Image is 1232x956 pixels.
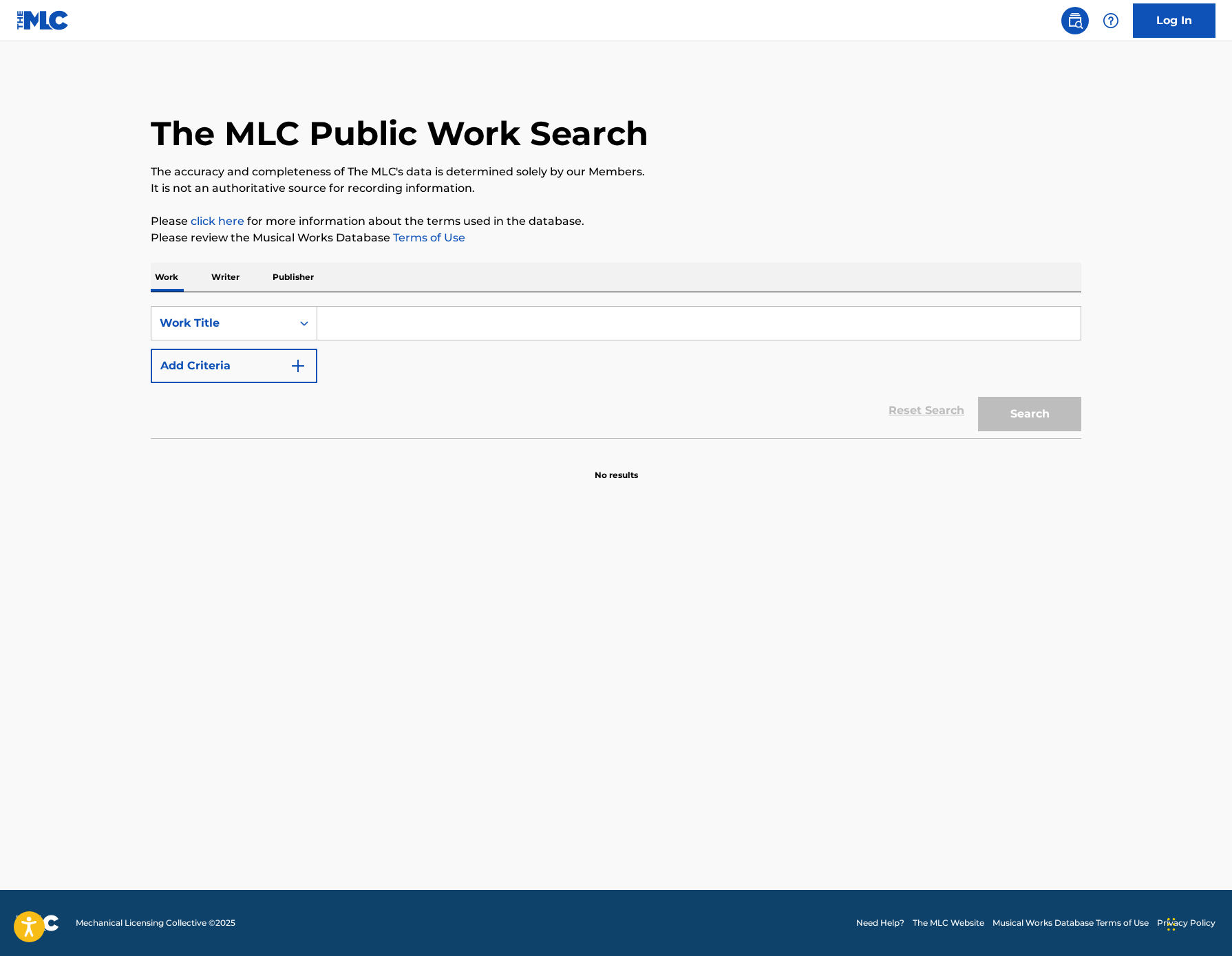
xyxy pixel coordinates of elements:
[151,230,1081,246] p: Please review the Musical Works Database
[390,231,465,244] a: Terms of Use
[1133,3,1215,38] a: Log In
[151,306,1081,438] form: Search Form
[160,315,284,332] div: Work Title
[207,263,244,292] p: Writer
[17,10,70,30] img: MLC Logo
[151,164,1081,180] p: The accuracy and completeness of The MLC's data is determined solely by our Members.
[856,917,904,929] a: Need Help?
[76,917,235,929] span: Mechanical Licensing Collective © 2025
[1163,890,1232,956] iframe: Chat Widget
[17,915,59,931] img: logo
[151,263,182,292] p: Work
[1103,12,1119,29] img: help
[151,213,1081,230] p: Please for more information about the terms used in the database.
[290,358,306,374] img: 9d2ae6d4665cec9f34b9.svg
[1097,7,1125,34] div: Help
[1067,12,1083,29] img: search
[1061,7,1089,34] a: Public Search
[913,917,984,929] a: The MLC Website
[1157,917,1215,929] a: Privacy Policy
[595,453,638,481] p: No results
[151,113,648,154] h1: The MLC Public Work Search
[191,215,244,228] a: click here
[268,263,318,292] p: Publisher
[1167,904,1176,945] div: Drag
[151,180,1081,197] p: It is not an authoritative source for recording information.
[151,349,317,383] button: Add Criteria
[992,917,1149,929] a: Musical Works Database Terms of Use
